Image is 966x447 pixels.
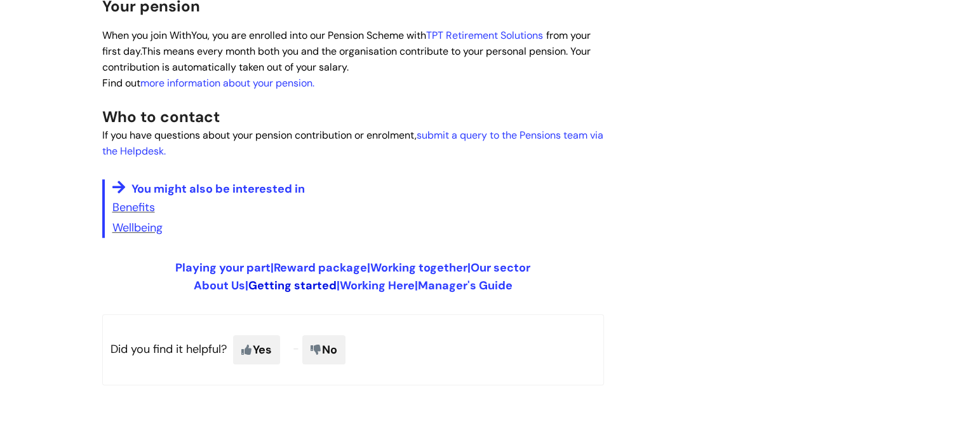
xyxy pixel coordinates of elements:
span: No [302,335,345,364]
span: TPT Retirement Solutions [426,29,543,42]
span: Who to contact [102,107,220,127]
span: Find out [102,76,314,90]
a: Working Here [340,278,415,293]
span: | | | [194,278,513,293]
a: Our sector [471,260,530,275]
span: You might also be interested in [131,181,305,196]
span: | | | [175,260,530,275]
span: from your first day. [102,29,591,74]
a: Manager's Guide [418,278,513,293]
a: Benefits [112,200,155,215]
a: Reward package [274,260,367,275]
p: Did you find it helpful? [102,314,604,385]
a: Working together [370,260,467,275]
a: Getting started [248,278,337,293]
a: more information about your pension. [140,76,314,90]
span: If you have questions about your pension contribution or enrolment, [102,128,417,142]
span: This means every month both you and the organisation contribute to your personal pension. Your co... [102,45,591,74]
a: Playing your part [175,260,271,275]
a: TPT Retirement Solutions [426,27,543,43]
span: Yes [233,335,280,364]
span: When you join WithYou, you are enrolled into our Pension Scheme with [102,29,426,42]
a: Wellbeing [112,220,163,235]
a: About Us [194,278,245,293]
